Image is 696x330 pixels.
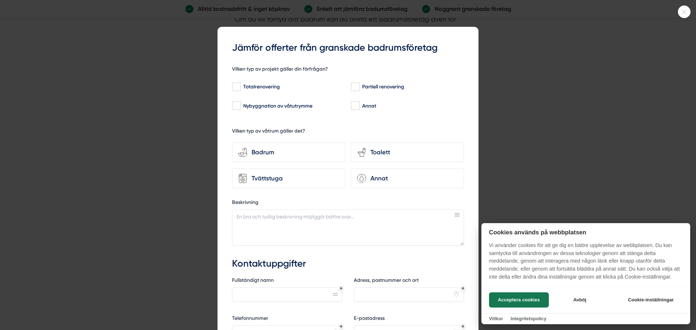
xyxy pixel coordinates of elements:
button: Cookie-inställningar [619,292,683,308]
input: Partiell renovering [351,83,359,91]
h3: Kontaktuppgifter [232,257,464,270]
h5: Vilken typ av våtrum gäller det? [232,128,305,137]
div: Obligatoriskt [340,287,343,290]
button: Avböj [551,292,609,308]
button: Acceptera cookies [489,292,549,308]
label: E-postadress [354,315,464,324]
input: Annat [351,102,359,109]
label: Fullständigt namn [232,277,342,286]
label: Telefonnummer [232,315,342,324]
h2: Cookies används på webbplatsen [481,229,690,236]
h5: Vilken typ av projekt gäller din förfrågan? [232,66,328,75]
h3: Jämför offerter från granskade badrumsföretag [232,41,464,54]
a: Villkor [489,316,503,321]
label: Adress, postnummer och ort [354,277,464,286]
p: Vi använder cookies för att ge dig en bättre upplevelse av webbplatsen. Du kan samtycka till anvä... [481,242,690,286]
div: Obligatoriskt [461,325,464,328]
div: Obligatoriskt [461,287,464,290]
div: Obligatoriskt [340,325,343,328]
input: Totalrenovering [232,83,240,91]
input: Nybyggnation av våtutrymme [232,102,240,109]
label: Beskrivning [232,199,464,208]
a: Integritetspolicy [510,316,546,321]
